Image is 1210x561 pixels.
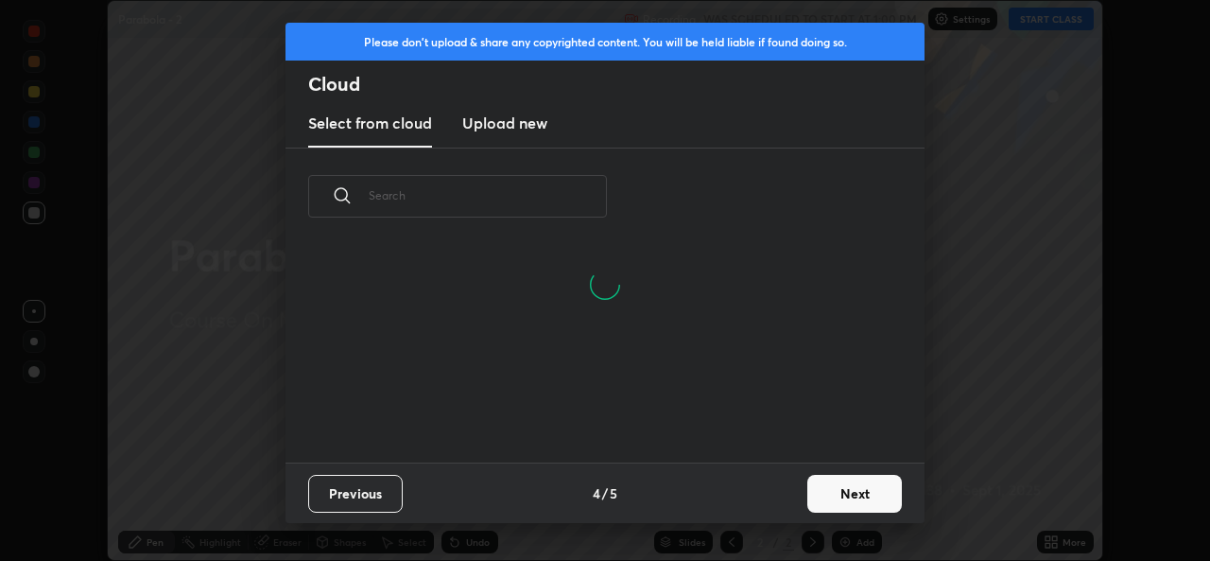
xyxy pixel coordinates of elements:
button: Next [807,475,902,513]
div: Please don't upload & share any copyrighted content. You will be held liable if found doing so. [285,23,925,61]
h3: Select from cloud [308,112,432,134]
h4: 5 [610,483,617,503]
h4: 4 [593,483,600,503]
h2: Cloud [308,72,925,96]
input: Search [369,155,607,236]
h3: Upload new [462,112,547,134]
button: Previous [308,475,403,513]
h4: / [602,483,608,503]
